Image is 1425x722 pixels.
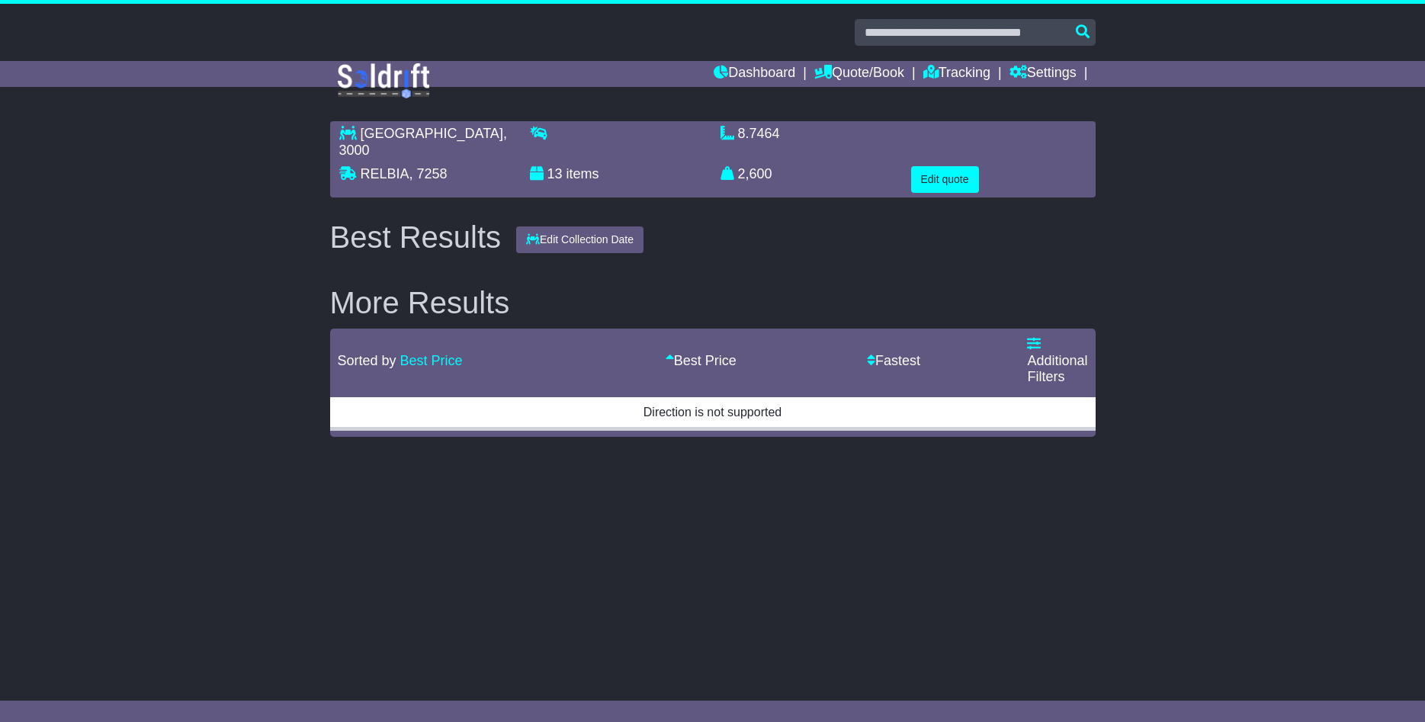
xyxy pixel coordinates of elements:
a: Tracking [923,61,990,87]
button: Edit quote [911,166,979,193]
span: , 7258 [409,166,448,181]
span: items [566,166,599,181]
span: RELBIA [361,166,409,181]
a: Fastest [867,353,920,368]
span: Sorted by [338,353,396,368]
span: 8.7464 [738,126,780,141]
h2: More Results [330,286,1096,319]
a: Dashboard [714,61,795,87]
span: , 3000 [339,126,507,158]
div: Best Results [323,220,509,254]
a: Settings [1009,61,1077,87]
td: Direction is not supported [330,395,1096,428]
a: Best Price [666,353,737,368]
button: Edit Collection Date [516,226,643,253]
span: [GEOGRAPHIC_DATA] [361,126,503,141]
span: 13 [547,166,563,181]
span: 2,600 [738,166,772,181]
a: Additional Filters [1027,336,1087,384]
a: Best Price [400,353,463,368]
a: Quote/Book [814,61,904,87]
